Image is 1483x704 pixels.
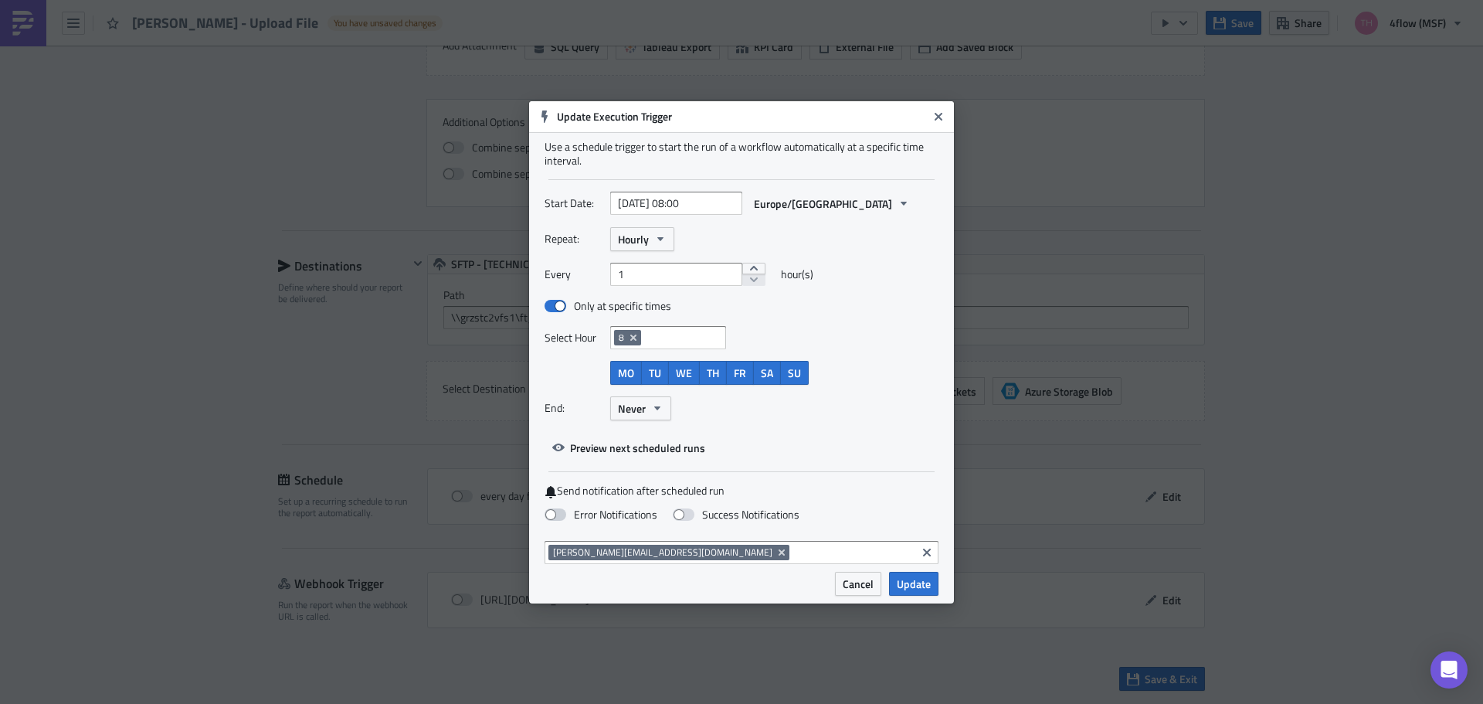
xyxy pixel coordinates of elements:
button: FR [726,361,754,385]
span: Preview next scheduled runs [570,440,705,456]
button: decrement [742,274,765,286]
button: Update [889,572,938,596]
span: 8 [619,332,624,344]
button: Hourly [610,227,674,251]
span: MO [618,365,634,381]
button: Remove Tag [775,545,789,560]
button: Never [610,396,671,420]
label: Error Notifications [545,508,657,522]
span: TU [649,365,661,381]
span: Hourly [618,231,649,247]
div: Open Intercom Messenger [1430,651,1468,689]
button: TU [641,361,669,385]
label: Select Hour [545,326,602,349]
span: [PERSON_NAME][EMAIL_ADDRESS][DOMAIN_NAME] [553,546,772,559]
label: End: [545,396,602,420]
button: Cancel [835,572,881,596]
button: increment [742,263,765,275]
label: Every [545,263,602,286]
label: Repeat: [545,227,602,250]
label: Only at specific times [545,299,671,313]
button: Europe/[GEOGRAPHIC_DATA] [746,192,918,216]
button: MO [610,361,642,385]
button: Clear selected items [918,543,936,562]
button: Preview next scheduled runs [545,436,713,460]
button: TH [699,361,727,385]
button: SU [780,361,809,385]
button: Close [927,105,950,128]
span: SU [788,365,801,381]
span: SA [761,365,773,381]
button: WE [668,361,700,385]
button: SA [753,361,781,385]
label: Success Notifications [673,508,799,522]
label: Send notification after scheduled run [545,484,938,498]
span: Cancel [843,576,874,592]
span: Never [618,400,646,417]
span: hour(s) [781,263,813,286]
span: WE [676,365,692,381]
button: Remove Tag [627,330,641,345]
input: YYYY-MM-DD HH:mm [610,192,742,215]
span: FR [734,365,746,381]
span: TH [707,365,719,381]
div: Use a schedule trigger to start the run of a workflow automatically at a specific time interval. [545,140,938,168]
span: Europe/[GEOGRAPHIC_DATA] [754,196,892,212]
h6: Update Execution Trigger [557,110,928,124]
label: Start Date: [545,192,602,215]
span: Update [897,576,931,592]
